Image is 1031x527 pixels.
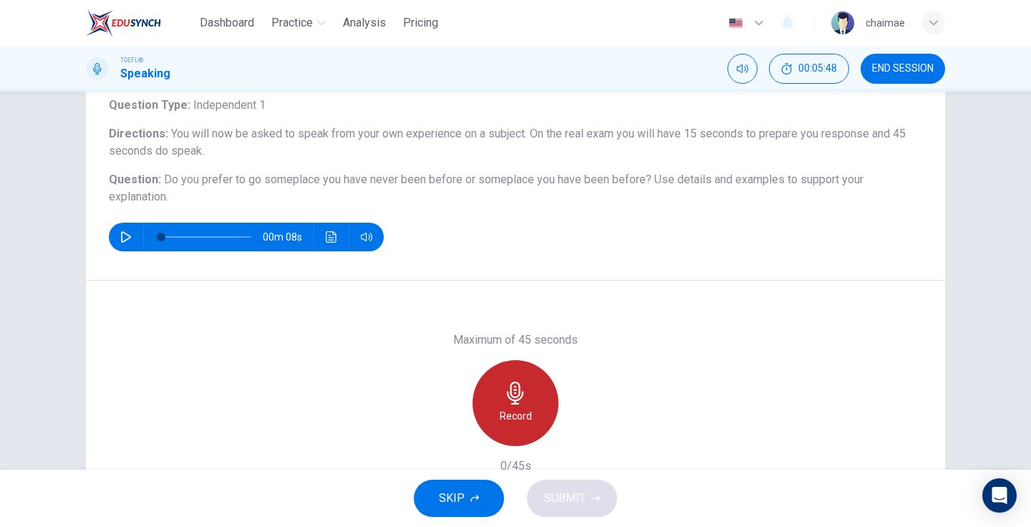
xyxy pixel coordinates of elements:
div: Open Intercom Messenger [982,478,1017,513]
span: Do you prefer to go someplace you have never been before or someplace you have been before? [164,173,652,186]
span: SKIP [439,488,465,508]
button: Analysis [337,10,392,36]
span: Independent 1 [190,98,266,112]
button: Click to see the audio transcription [320,223,343,251]
span: 00:05:48 [798,63,837,74]
div: Hide [769,54,849,84]
button: END SESSION [861,54,945,84]
a: EduSynch logo [86,9,194,37]
button: Practice [266,10,331,36]
span: Dashboard [200,14,254,32]
h6: Record [500,407,532,425]
button: SKIP [414,480,504,517]
button: Record [473,360,558,446]
span: Pricing [403,14,438,32]
img: Profile picture [831,11,854,34]
img: EduSynch logo [86,9,161,37]
span: TOEFL® [120,55,143,65]
h6: Question : [109,171,922,206]
div: Mute [727,54,757,84]
div: chaimae [866,14,905,32]
span: You will now be asked to speak from your own experience on a subject. On the real exam you will h... [109,127,906,158]
button: Dashboard [194,10,260,36]
img: en [727,18,745,29]
h6: Directions : [109,125,922,160]
button: Pricing [397,10,444,36]
span: END SESSION [872,63,934,74]
button: 00:05:48 [769,54,849,84]
span: 00m 08s [263,223,314,251]
h6: Question Type : [109,97,922,114]
h6: Maximum of 45 seconds [453,332,578,349]
h1: Speaking [120,65,170,82]
h6: 0/45s [500,458,531,475]
span: Analysis [343,14,386,32]
span: Practice [271,14,313,32]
